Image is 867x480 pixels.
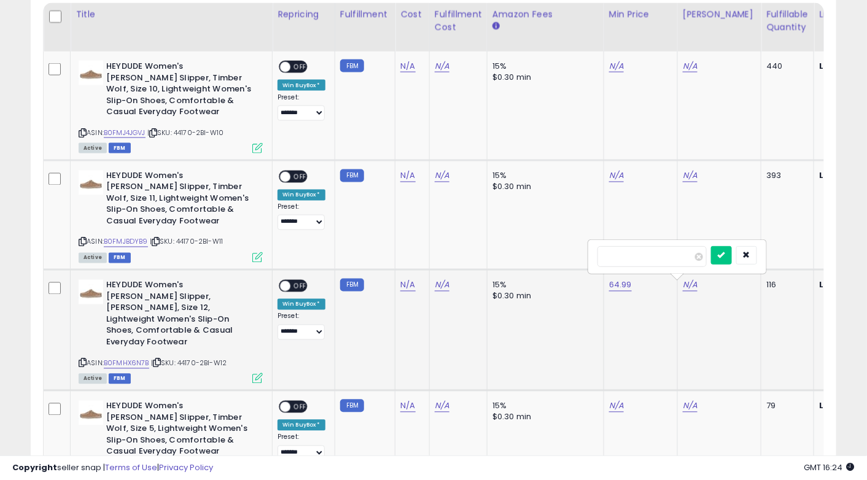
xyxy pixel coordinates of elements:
div: 15% [492,280,594,291]
div: ASIN: [79,61,263,152]
div: 440 [766,61,804,72]
div: $0.30 min [492,291,594,302]
div: Amazon Fees [492,8,599,21]
div: ASIN: [79,280,263,382]
span: All listings currently available for purchase on Amazon [79,143,107,153]
div: Min Price [609,8,672,21]
div: Preset: [278,203,325,231]
div: Cost [400,8,424,21]
div: Title [76,8,267,21]
span: All listings currently available for purchase on Amazon [79,374,107,384]
div: Win BuyBox * [278,190,325,201]
div: seller snap | | [12,462,213,474]
span: OFF [290,281,310,292]
a: N/A [435,400,449,412]
img: 31CdK1DQ2YL._SL40_.jpg [79,171,103,195]
div: Fulfillment Cost [435,8,482,34]
img: 31CdK1DQ2YL._SL40_.jpg [79,61,103,85]
a: N/A [609,60,624,72]
small: FBM [340,400,364,412]
a: Privacy Policy [159,462,213,473]
b: HEYDUDE Women's [PERSON_NAME] Slipper, [PERSON_NAME], Size 12, Lightweight Women's Slip-On Shoes,... [106,280,255,351]
a: N/A [609,170,624,182]
div: [PERSON_NAME] [683,8,756,21]
div: $0.30 min [492,412,594,423]
span: FBM [109,253,131,263]
span: FBM [109,374,131,384]
div: ASIN: [79,171,263,261]
a: N/A [400,400,415,412]
strong: Copyright [12,462,57,473]
b: HEYDUDE Women's [PERSON_NAME] Slipper, Timber Wolf, Size 10, Lightweight Women's Slip-On Shoes, C... [106,61,255,121]
small: FBM [340,279,364,292]
span: OFF [290,402,310,412]
span: FBM [109,143,131,153]
a: B0FMHX6N7B [104,358,149,369]
div: Win BuyBox * [278,299,325,310]
a: B0FMJ4JGVJ [104,128,146,138]
a: 64.99 [609,279,632,292]
div: 15% [492,61,594,72]
div: Repricing [278,8,330,21]
span: OFF [290,171,310,182]
span: | SKU: 44170-2BI-W11 [150,237,223,247]
a: N/A [683,170,698,182]
div: 15% [492,401,594,412]
div: $0.30 min [492,182,594,193]
img: 31CdK1DQ2YL._SL40_.jpg [79,280,103,304]
a: Terms of Use [105,462,157,473]
a: N/A [435,60,449,72]
div: Win BuyBox * [278,420,325,431]
div: Fulfillment [340,8,390,21]
small: Amazon Fees. [492,21,500,32]
small: FBM [340,169,364,182]
a: N/A [683,279,698,292]
div: 393 [766,171,804,182]
div: 79 [766,401,804,412]
b: HEYDUDE Women's [PERSON_NAME] Slipper, Timber Wolf, Size 11, Lightweight Women's Slip-On Shoes, C... [106,171,255,231]
a: N/A [435,170,449,182]
a: N/A [683,400,698,412]
div: Win BuyBox * [278,80,325,91]
div: Preset: [278,312,325,340]
div: Fulfillable Quantity [766,8,809,34]
span: | SKU: 44170-2BI-W12 [151,358,227,368]
a: N/A [400,279,415,292]
a: N/A [400,170,415,182]
span: | SKU: 44170-2BI-W10 [147,128,224,137]
a: N/A [683,60,698,72]
div: $0.30 min [492,72,594,83]
a: N/A [435,279,449,292]
div: Preset: [278,93,325,121]
span: 2025-09-16 16:24 GMT [804,462,855,473]
a: B0FMJBDYB9 [104,237,148,247]
div: 15% [492,171,594,182]
a: N/A [609,400,624,412]
img: 31CdK1DQ2YL._SL40_.jpg [79,401,103,425]
a: N/A [400,60,415,72]
b: HEYDUDE Women's [PERSON_NAME] Slipper, Timber Wolf, Size 5, Lightweight Women's Slip-On Shoes, Co... [106,401,255,461]
span: All listings currently available for purchase on Amazon [79,253,107,263]
div: Preset: [278,433,325,461]
div: 116 [766,280,804,291]
span: OFF [290,62,310,72]
small: FBM [340,60,364,72]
